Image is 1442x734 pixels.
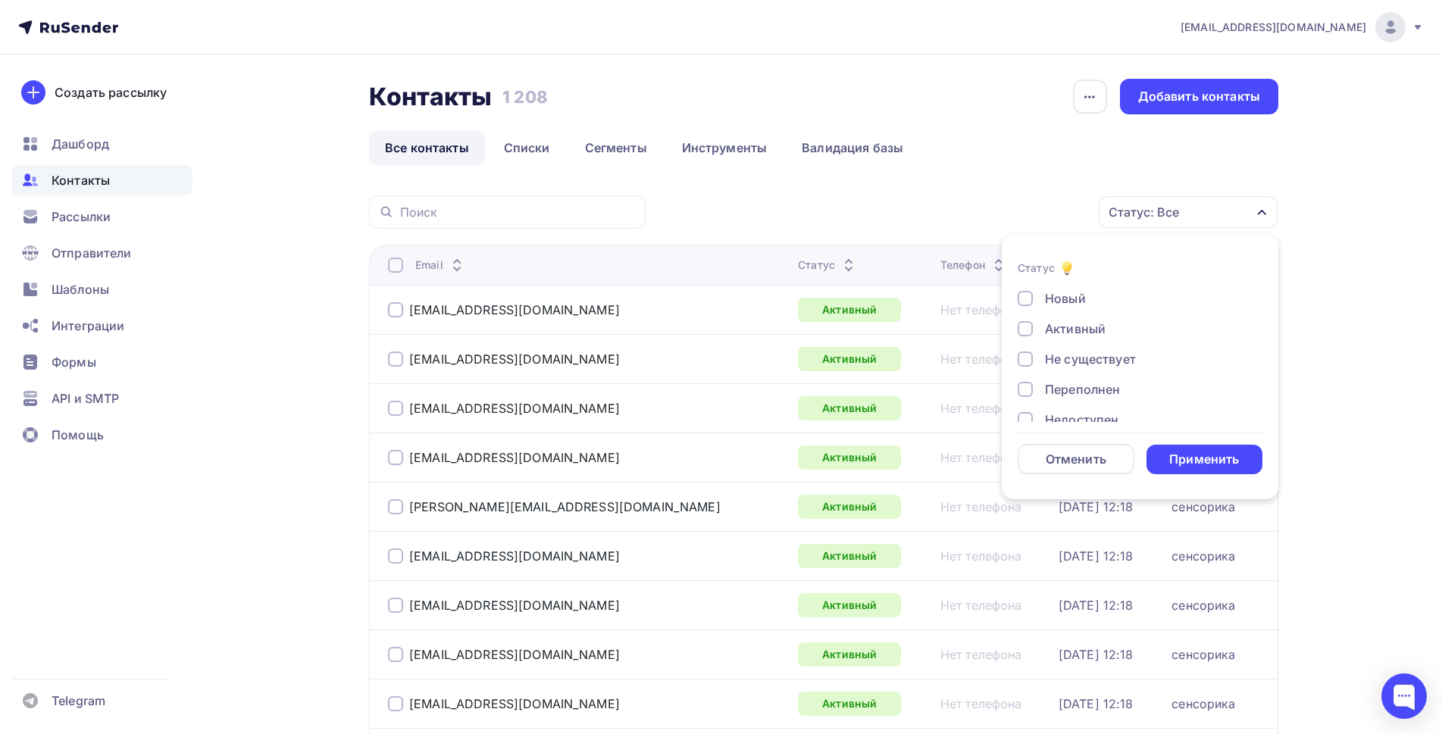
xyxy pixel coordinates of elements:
[1002,234,1278,499] ul: Статус: Все
[415,258,466,273] div: Email
[409,401,620,416] a: [EMAIL_ADDRESS][DOMAIN_NAME]
[1181,12,1424,42] a: [EMAIL_ADDRESS][DOMAIN_NAME]
[12,201,192,232] a: Рассылки
[1181,20,1366,35] span: [EMAIL_ADDRESS][DOMAIN_NAME]
[940,450,1022,465] a: Нет телефона
[940,647,1022,662] a: Нет телефона
[52,171,110,189] span: Контакты
[369,130,485,165] a: Все контакты
[12,238,192,268] a: Отправители
[798,692,901,716] a: Активный
[52,389,119,408] span: API и SMTP
[1059,499,1134,514] a: [DATE] 12:18
[798,445,901,470] a: Активный
[940,548,1022,564] a: Нет телефона
[12,274,192,305] a: Шаблоны
[1059,598,1134,613] a: [DATE] 12:18
[1059,696,1134,711] a: [DATE] 12:18
[409,450,620,465] a: [EMAIL_ADDRESS][DOMAIN_NAME]
[798,593,901,617] div: Активный
[666,130,784,165] a: Инструменты
[1098,195,1278,229] button: Статус: Все
[1045,289,1086,308] div: Новый
[52,353,96,371] span: Формы
[940,598,1022,613] a: Нет телефона
[409,351,620,367] a: [EMAIL_ADDRESS][DOMAIN_NAME]
[798,642,901,667] a: Активный
[12,347,192,377] a: Формы
[52,692,105,710] span: Telegram
[1059,647,1134,662] a: [DATE] 12:18
[1059,548,1134,564] a: [DATE] 12:18
[798,347,901,371] div: Активный
[798,298,901,322] a: Активный
[1171,696,1235,711] div: сенсорика
[409,598,620,613] a: [EMAIL_ADDRESS][DOMAIN_NAME]
[409,548,620,564] a: [EMAIL_ADDRESS][DOMAIN_NAME]
[55,83,167,102] div: Создать рассылку
[940,258,1008,273] div: Телефон
[52,280,109,298] span: Шаблоны
[488,130,566,165] a: Списки
[400,204,637,220] input: Поиск
[940,401,1022,416] a: Нет телефона
[369,82,492,112] h2: Контакты
[409,499,721,514] a: [PERSON_NAME][EMAIL_ADDRESS][DOMAIN_NAME]
[1171,499,1235,514] a: сенсорика
[940,302,1022,317] a: Нет телефона
[1171,548,1235,564] a: сенсорика
[1046,450,1106,468] div: Отменить
[409,647,620,662] a: [EMAIL_ADDRESS][DOMAIN_NAME]
[798,396,901,420] a: Активный
[940,351,1022,367] div: Нет телефона
[940,499,1022,514] div: Нет телефона
[798,495,901,519] a: Активный
[940,696,1022,711] a: Нет телефона
[12,129,192,159] a: Дашборд
[52,135,109,153] span: Дашборд
[1171,647,1235,662] a: сенсорика
[52,244,132,262] span: Отправители
[798,544,901,568] a: Активный
[52,426,104,444] span: Помощь
[502,86,548,108] h3: 1 208
[409,302,620,317] a: [EMAIL_ADDRESS][DOMAIN_NAME]
[1045,350,1136,368] div: Не существует
[409,696,620,711] a: [EMAIL_ADDRESS][DOMAIN_NAME]
[786,130,919,165] a: Валидация базы
[798,258,858,273] div: Статус
[52,208,111,226] span: Рассылки
[1169,451,1239,468] div: Применить
[1045,380,1120,398] div: Переполнен
[1138,88,1260,105] div: Добавить контакты
[1171,598,1235,613] a: сенсорика
[1018,261,1055,276] div: Статус
[12,165,192,195] a: Контакты
[1045,411,1118,429] div: Недоступен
